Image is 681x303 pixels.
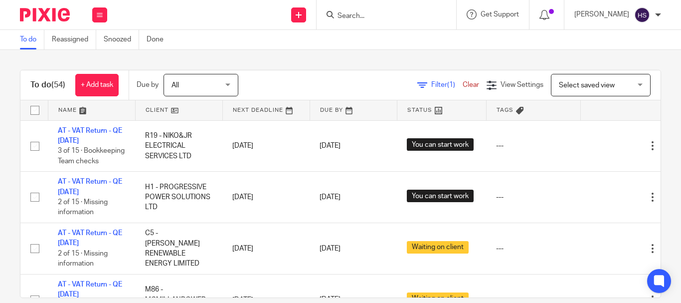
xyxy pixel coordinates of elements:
span: Get Support [481,11,519,18]
div: --- [496,141,570,151]
span: Select saved view [559,82,615,89]
td: C5 - [PERSON_NAME] RENEWABLE ENERGY LIMITED [135,223,222,275]
span: All [171,82,179,89]
h1: To do [30,80,65,90]
img: svg%3E [634,7,650,23]
span: 3 of 15 · Bookkeeping Team checks [58,147,125,165]
p: [PERSON_NAME] [574,9,629,19]
span: Waiting on client [407,241,469,254]
td: R19 - NIKO&JR ELECTRICAL SERVICES LTD [135,120,222,172]
a: Reassigned [52,30,96,49]
a: Clear [463,81,479,88]
span: You can start work [407,138,474,151]
input: Search [337,12,426,21]
a: Snoozed [104,30,139,49]
span: [DATE] [320,194,340,201]
span: Tags [497,107,513,113]
a: AT - VAT Return - QE [DATE] [58,178,122,195]
a: Done [147,30,171,49]
a: AT - VAT Return - QE [DATE] [58,230,122,247]
div: --- [496,244,570,254]
td: [DATE] [222,172,310,223]
p: Due by [137,80,159,90]
span: 2 of 15 · Missing information [58,250,108,268]
td: H1 - PROGRESSIVE POWER SOLUTIONS LTD [135,172,222,223]
a: AT - VAT Return - QE [DATE] [58,127,122,144]
a: To do [20,30,44,49]
span: [DATE] [320,142,340,149]
img: Pixie [20,8,70,21]
span: [DATE] [320,245,340,252]
td: [DATE] [222,120,310,172]
a: + Add task [75,74,119,96]
span: 2 of 15 · Missing information [58,199,108,216]
span: (1) [447,81,455,88]
div: --- [496,192,570,202]
td: [DATE] [222,223,310,275]
a: AT - VAT Return - QE [DATE] [58,281,122,298]
span: Filter [431,81,463,88]
span: (54) [51,81,65,89]
span: View Settings [501,81,543,88]
span: You can start work [407,190,474,202]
